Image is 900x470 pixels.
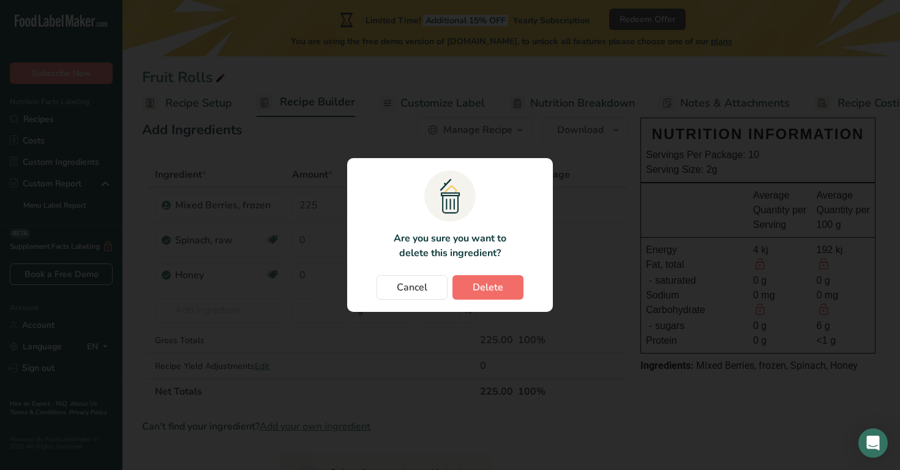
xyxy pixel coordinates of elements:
[858,428,888,458] div: Open Intercom Messenger
[386,231,513,260] p: Are you sure you want to delete this ingredient?
[377,275,448,300] button: Cancel
[473,280,503,295] span: Delete
[397,280,427,295] span: Cancel
[452,275,523,300] button: Delete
